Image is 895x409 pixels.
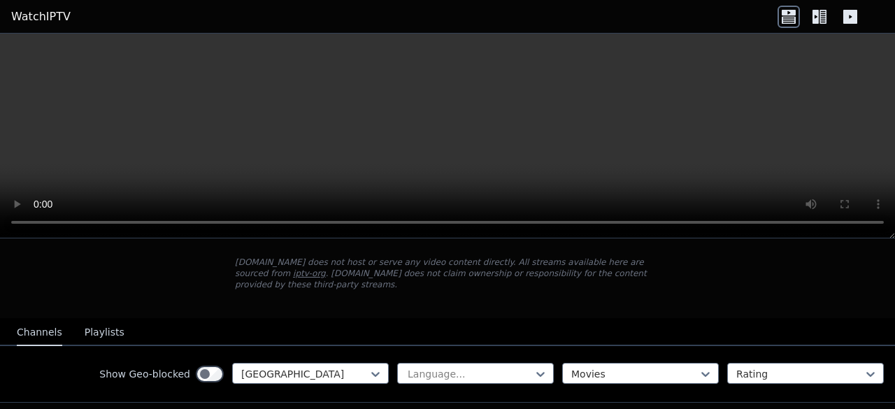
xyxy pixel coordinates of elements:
[293,268,326,278] a: iptv-org
[11,8,71,25] a: WatchIPTV
[85,320,124,346] button: Playlists
[235,257,660,290] p: [DOMAIN_NAME] does not host or serve any video content directly. All streams available here are s...
[17,320,62,346] button: Channels
[99,367,190,381] label: Show Geo-blocked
